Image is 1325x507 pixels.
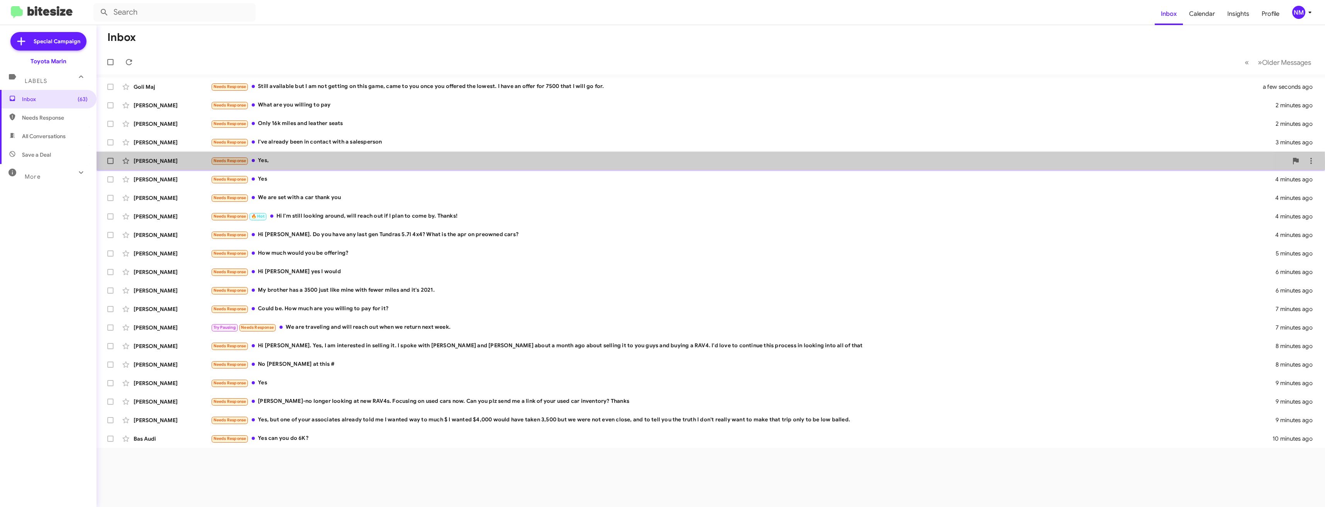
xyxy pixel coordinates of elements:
[134,361,211,368] div: [PERSON_NAME]
[134,176,211,183] div: [PERSON_NAME]
[213,158,246,163] span: Needs Response
[22,151,51,159] span: Save a Deal
[213,103,246,108] span: Needs Response
[211,267,1276,276] div: Hi [PERSON_NAME] yes I would
[211,249,1276,258] div: How much would you be offering?
[30,57,66,65] div: Toyota Marin
[213,214,246,219] span: Needs Response
[1286,6,1317,19] button: NM
[211,82,1272,91] div: Still available but I am not getting on this game, came to you once you offered the lowest. I hav...
[213,306,246,311] span: Needs Response
[1245,57,1249,67] span: «
[22,114,88,122] span: Needs Response
[211,434,1272,443] div: Yes can you do 6K?
[1276,324,1319,331] div: 7 minutes ago
[1275,176,1319,183] div: 4 minutes ago
[134,287,211,294] div: [PERSON_NAME]
[213,84,246,89] span: Needs Response
[211,304,1276,313] div: Could be. How much are you willing to pay for it?
[134,398,211,406] div: [PERSON_NAME]
[25,173,41,180] span: More
[213,251,246,256] span: Needs Response
[1292,6,1305,19] div: NM
[134,139,211,146] div: [PERSON_NAME]
[213,343,246,348] span: Needs Response
[134,324,211,331] div: [PERSON_NAME]
[1272,435,1319,443] div: 10 minutes ago
[107,31,136,44] h1: Inbox
[1276,268,1319,276] div: 6 minutes ago
[1276,305,1319,313] div: 7 minutes ago
[211,156,1288,165] div: Yes,
[211,360,1276,369] div: No [PERSON_NAME] at this #
[134,194,211,202] div: [PERSON_NAME]
[134,157,211,165] div: [PERSON_NAME]
[134,268,211,276] div: [PERSON_NAME]
[134,250,211,257] div: [PERSON_NAME]
[1221,3,1256,25] a: Insights
[213,325,236,330] span: Try Pausing
[211,212,1275,221] div: Hi I'm still looking around, will reach out if I plan to come by. Thanks!
[78,95,88,103] span: (63)
[134,379,211,387] div: [PERSON_NAME]
[1262,58,1311,67] span: Older Messages
[1275,194,1319,202] div: 4 minutes ago
[22,132,66,140] span: All Conversations
[134,305,211,313] div: [PERSON_NAME]
[213,436,246,441] span: Needs Response
[213,362,246,367] span: Needs Response
[93,3,256,22] input: Search
[134,435,211,443] div: Bas Audi
[1240,54,1316,70] nav: Page navigation example
[211,101,1276,110] div: What are you willing to pay
[211,323,1276,332] div: We are traveling and will reach out when we return next week.
[134,416,211,424] div: [PERSON_NAME]
[10,32,86,51] a: Special Campaign
[1276,120,1319,128] div: 2 minutes ago
[211,175,1275,184] div: Yes
[1276,139,1319,146] div: 3 minutes ago
[134,342,211,350] div: [PERSON_NAME]
[134,231,211,239] div: [PERSON_NAME]
[134,83,211,91] div: Goli Maj
[211,193,1275,202] div: We are set with a car thank you
[1253,54,1316,70] button: Next
[1275,231,1319,239] div: 4 minutes ago
[1276,342,1319,350] div: 8 minutes ago
[134,213,211,220] div: [PERSON_NAME]
[213,269,246,274] span: Needs Response
[211,138,1276,147] div: I've already been in contact with a salesperson
[1276,379,1319,387] div: 9 minutes ago
[211,286,1276,295] div: My brother has a 3500 just like mine with fewer miles and it's 2021.
[213,380,246,385] span: Needs Response
[1276,101,1319,109] div: 2 minutes ago
[211,341,1276,350] div: Hi [PERSON_NAME]. Yes, I am interested in selling it. I spoke with [PERSON_NAME] and [PERSON_NAME...
[211,230,1275,239] div: Hi [PERSON_NAME]. Do you have any last gen Tundras 5.7l 4x4? What is the apr on preowned cars?
[1183,3,1221,25] a: Calendar
[1276,398,1319,406] div: 9 minutes ago
[134,120,211,128] div: [PERSON_NAME]
[22,95,88,103] span: Inbox
[1276,287,1319,294] div: 6 minutes ago
[213,417,246,422] span: Needs Response
[213,399,246,404] span: Needs Response
[25,78,47,84] span: Labels
[213,288,246,293] span: Needs Response
[1258,57,1262,67] span: »
[134,101,211,109] div: [PERSON_NAME]
[241,325,274,330] span: Needs Response
[213,140,246,145] span: Needs Response
[1272,83,1319,91] div: a few seconds ago
[213,121,246,126] span: Needs Response
[213,195,246,200] span: Needs Response
[1275,213,1319,220] div: 4 minutes ago
[1155,3,1183,25] a: Inbox
[211,119,1276,128] div: Only 16k miles and leather seats
[1276,416,1319,424] div: 9 minutes ago
[1256,3,1286,25] a: Profile
[211,416,1276,424] div: Yes, but one of your associates already told me I wanted way to much $ I wanted $4,000 would have...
